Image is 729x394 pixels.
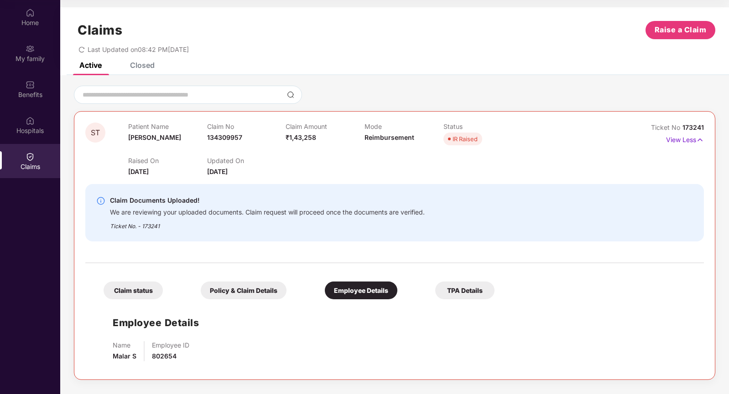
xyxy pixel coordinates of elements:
[130,61,155,70] div: Closed
[128,168,149,175] span: [DATE]
[443,123,522,130] p: Status
[207,168,228,175] span: [DATE]
[128,123,207,130] p: Patient Name
[666,133,704,145] p: View Less
[287,91,294,98] img: svg+xml;base64,PHN2ZyBpZD0iU2VhcmNoLTMyeDMyIiB4bWxucz0iaHR0cDovL3d3dy53My5vcmcvMjAwMC9zdmciIHdpZH...
[110,216,425,230] div: Ticket No. - 173241
[26,116,35,125] img: svg+xml;base64,PHN2ZyBpZD0iSG9zcGl0YWxzIiB4bWxucz0iaHR0cDovL3d3dy53My5vcmcvMjAwMC9zdmciIHdpZHRoPS...
[364,123,443,130] p: Mode
[453,134,478,143] div: IR Raised
[207,157,286,164] p: Updated On
[655,24,707,36] span: Raise a Claim
[96,196,105,205] img: svg+xml;base64,PHN2ZyBpZD0iSW5mby0yMHgyMCIgeG1sbnM9Imh0dHA6Ly93d3cudzMub3JnLzIwMDAvc3ZnIiB3aWR0aD...
[435,281,495,299] div: TPA Details
[78,46,85,53] span: redo
[110,206,425,216] div: We are reviewing your uploaded documents. Claim request will proceed once the documents are verif...
[207,123,286,130] p: Claim No
[207,133,242,141] span: 134309957
[79,61,102,70] div: Active
[128,133,181,141] span: [PERSON_NAME]
[78,22,122,38] h1: Claims
[88,46,189,53] span: Last Updated on 08:42 PM[DATE]
[286,123,364,130] p: Claim Amount
[646,21,715,39] button: Raise a Claim
[152,341,189,349] p: Employee ID
[325,281,397,299] div: Employee Details
[113,352,136,360] span: Malar S
[696,135,704,145] img: svg+xml;base64,PHN2ZyB4bWxucz0iaHR0cDovL3d3dy53My5vcmcvMjAwMC9zdmciIHdpZHRoPSIxNyIgaGVpZ2h0PSIxNy...
[286,133,316,141] span: ₹1,43,258
[26,80,35,89] img: svg+xml;base64,PHN2ZyBpZD0iQmVuZWZpdHMiIHhtbG5zPSJodHRwOi8vd3d3LnczLm9yZy8yMDAwL3N2ZyIgd2lkdGg9Ij...
[201,281,286,299] div: Policy & Claim Details
[110,195,425,206] div: Claim Documents Uploaded!
[364,133,414,141] span: Reimbursement
[91,129,100,137] span: ST
[26,44,35,53] img: svg+xml;base64,PHN2ZyB3aWR0aD0iMjAiIGhlaWdodD0iMjAiIHZpZXdCb3g9IjAgMCAyMCAyMCIgZmlsbD0ibm9uZSIgeG...
[26,8,35,17] img: svg+xml;base64,PHN2ZyBpZD0iSG9tZSIgeG1sbnM9Imh0dHA6Ly93d3cudzMub3JnLzIwMDAvc3ZnIiB3aWR0aD0iMjAiIG...
[26,152,35,161] img: svg+xml;base64,PHN2ZyBpZD0iQ2xhaW0iIHhtbG5zPSJodHRwOi8vd3d3LnczLm9yZy8yMDAwL3N2ZyIgd2lkdGg9IjIwIi...
[128,157,207,164] p: Raised On
[651,123,682,131] span: Ticket No
[104,281,163,299] div: Claim status
[682,123,704,131] span: 173241
[113,315,199,330] h1: Employee Details
[113,341,136,349] p: Name
[152,352,177,360] span: 802654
